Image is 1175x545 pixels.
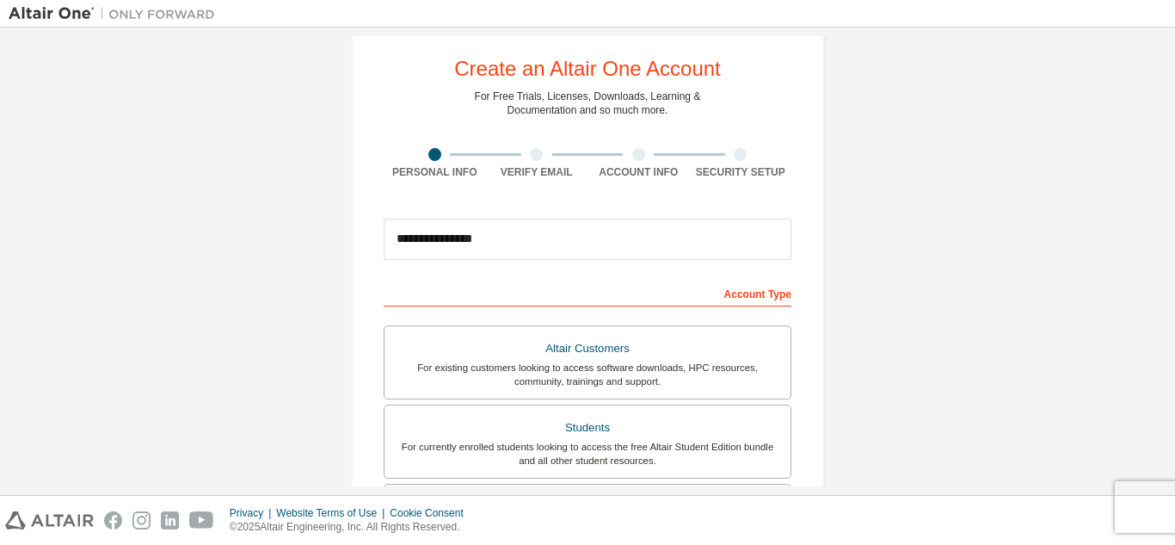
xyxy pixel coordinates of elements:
div: Privacy [230,506,276,520]
img: facebook.svg [104,511,122,530]
div: For existing customers looking to access software downloads, HPC resources, community, trainings ... [395,361,780,388]
div: Students [395,416,780,440]
div: Cookie Consent [390,506,473,520]
div: Account Info [587,165,690,179]
div: Website Terms of Use [276,506,390,520]
div: Altair Customers [395,337,780,361]
img: Altair One [9,5,224,22]
img: altair_logo.svg [5,511,94,530]
img: instagram.svg [132,511,151,530]
div: For Free Trials, Licenses, Downloads, Learning & Documentation and so much more. [475,90,701,117]
div: Account Type [384,279,791,307]
div: Create an Altair One Account [454,59,721,79]
p: © 2025 Altair Engineering, Inc. All Rights Reserved. [230,520,474,535]
div: Personal Info [384,165,486,179]
img: linkedin.svg [161,511,179,530]
div: Security Setup [690,165,792,179]
img: youtube.svg [189,511,214,530]
div: Verify Email [486,165,588,179]
div: For currently enrolled students looking to access the free Altair Student Edition bundle and all ... [395,440,780,468]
